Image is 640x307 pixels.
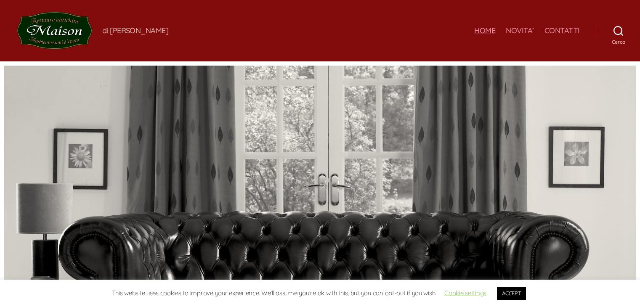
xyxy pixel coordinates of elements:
[497,287,526,300] a: ACCEPT
[444,289,486,297] a: Cookie settings
[17,12,92,50] img: MAISON
[597,39,640,45] span: Cerca
[102,26,168,35] div: di [PERSON_NAME]
[474,26,580,35] nav: Orizzontale
[544,26,580,35] a: CONTATTI
[506,26,534,35] a: NOVITA’
[597,21,640,40] button: Cerca
[474,26,495,35] a: HOME
[112,289,528,297] span: This website uses cookies to improve your experience. We'll assume you're ok with this, but you c...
